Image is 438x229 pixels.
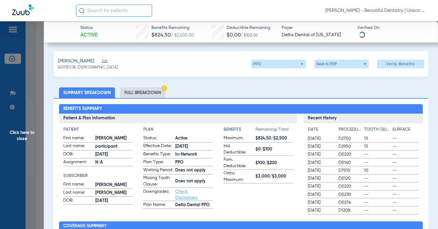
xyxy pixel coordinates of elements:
span: Deductible Remaining [227,25,270,31]
h4: Procedure [339,126,362,133]
span: [DATE] [175,143,213,150]
input: Search for patients [76,5,152,17]
span: -- [364,183,390,189]
span: N/A [95,159,133,166]
span: [DATE] [308,175,333,181]
app-breakdown-title: Surface [392,126,419,135]
li: Full Breakdown [120,87,165,98]
span: Effective Date: [143,143,173,150]
span: -- [392,151,419,157]
span: [PERSON_NAME] [95,135,133,142]
span: D0220 [339,183,362,189]
span: participant [95,143,133,150]
span: Last name: [63,189,93,197]
h4: Plan [143,126,213,133]
span: [DATE] [308,151,333,157]
app-breakdown-title: Procedure [339,126,362,135]
span: -- [392,136,419,142]
h2: Benefits Summary [59,104,423,114]
span: DOB: [63,151,93,158]
span: [DATE] [308,192,333,198]
span: DOB: [63,197,93,205]
h3: Recent History [304,114,423,123]
span: Benefits Type: [143,151,173,158]
span: -- [392,192,419,198]
span: [PERSON_NAME] [95,190,133,196]
span: -- [364,175,390,181]
span: Maximum: [224,135,253,142]
span: -- [364,192,390,198]
span: [PERSON_NAME] [58,58,94,65]
span: PPO [175,159,213,166]
h4: Date [308,126,333,133]
span: Benefits Remaining [151,25,194,31]
span: D2750 [339,136,362,142]
span: Edit [102,59,107,65]
span: Verified On [357,25,428,31]
span: [DATE] [308,143,333,150]
app-breakdown-title: Date [308,126,333,135]
app-breakdown-title: Benefits [224,126,255,135]
span: Active [80,31,98,39]
span: [DATE] [308,183,333,189]
span: D7510 [339,167,362,174]
span: Assignment: [63,159,93,166]
span: D0230 [339,192,362,198]
span: -- [392,167,419,174]
span: D0274 [339,199,362,206]
button: Save to PDF [314,60,369,68]
span: Status [80,25,98,31]
span: [DATE] [308,199,333,206]
span: / $2,500.00 [171,33,194,37]
span: -- [364,207,390,213]
span: Delta Dental PPO [175,202,213,208]
button: Verify Benefits [377,60,424,68]
span: Plan Type: [143,159,173,166]
span: -- [364,151,390,157]
span: Last name: [63,143,93,150]
h4: Subscriber [63,173,133,179]
span: Remaining/Total [255,126,293,135]
button: PPO [251,60,306,68]
span: 13 [364,136,390,142]
h4: Patient [63,126,133,133]
span: -- [392,143,419,150]
span: [DATE] [308,136,333,142]
span: [DATE] [95,198,133,204]
span: $100/$200 [255,160,293,166]
span: -- [392,183,419,189]
span: [DATE] [308,207,333,213]
span: -- [364,199,390,206]
span: In-Network [175,151,213,158]
span: -- [392,160,419,166]
span: $0.00 [227,32,241,38]
span: Plan Name: [143,202,173,209]
span: D0120 [339,175,362,181]
span: Downgrades: [143,188,173,201]
span: Active [175,135,213,142]
span: $3,000/$3,000 [255,173,293,180]
a: Check Disclaimers [175,189,197,200]
h4: Benefits [224,126,255,133]
span: [DATE] [308,167,333,174]
span: / $100.00 [241,34,258,37]
span: D2950 [339,143,362,150]
iframe: Chat Widget [408,200,438,229]
span: -- [392,175,419,181]
span: D0140 [339,160,362,166]
span: (4091) DOB: [DEMOGRAPHIC_DATA] [58,65,118,71]
span: First name: [63,181,93,188]
span: Missing Tooth Clause: [143,175,173,188]
span: Ind. Deductible: [224,143,253,156]
span: 13 [364,143,390,150]
span: Delta Dental of [US_STATE] [282,31,352,39]
span: 10 [364,167,390,174]
span: First name: [63,135,93,142]
img: Search Icon [79,8,85,13]
span: Payer [282,25,352,31]
img: Hazard [162,86,167,91]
